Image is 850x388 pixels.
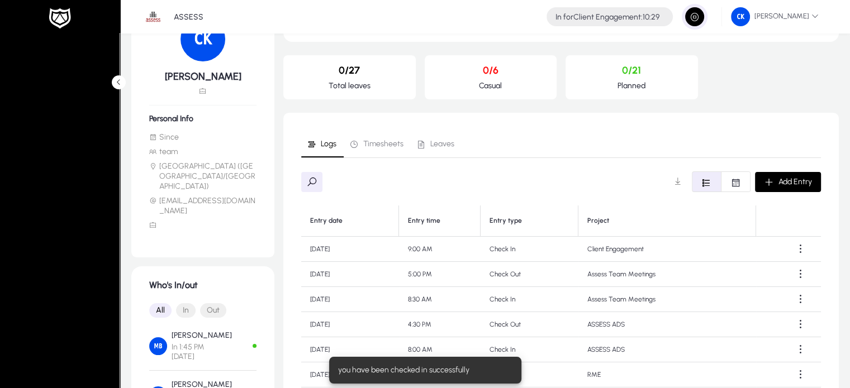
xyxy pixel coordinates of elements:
div: you have been checked in successfully [329,357,517,384]
td: 5:00 PM [399,262,481,287]
a: Timesheets [344,131,411,157]
h6: Personal Info [149,114,257,123]
h4: Client Engagement [555,12,659,22]
img: 41.png [731,7,750,26]
img: white-logo.png [46,7,74,30]
td: RME [578,362,756,387]
td: Check Out [481,312,578,337]
span: Logs [321,140,336,148]
td: 8:00 AM [399,337,481,362]
img: Mahmoud Bashandy [149,337,167,355]
span: 10:29 [643,12,659,22]
p: Planned [574,81,689,90]
p: 0/21 [574,64,689,76]
a: Leaves [411,131,462,157]
p: ASSESS [174,12,203,22]
span: In 1:45 PM [DATE] [172,342,232,361]
img: 41.png [181,17,225,61]
button: [PERSON_NAME] [722,7,828,27]
div: Entry type [490,217,569,225]
p: 0/6 [434,64,548,76]
li: Since [149,132,257,142]
p: Total leaves [292,81,407,90]
img: 1.png [143,6,164,27]
li: team [149,147,257,157]
td: 8:30 AM [399,287,481,312]
td: Check Out [481,362,578,387]
td: 9:00 AM [399,237,481,262]
span: Leaves [430,140,454,148]
div: Entry date [310,217,390,225]
div: Entry type [490,217,522,225]
button: Out [200,303,226,318]
button: Add Entry [755,172,821,192]
td: Check In [481,287,578,312]
td: [DATE] [301,237,399,262]
p: 0/27 [292,64,407,76]
td: Check Out [481,262,578,287]
h5: [PERSON_NAME] [149,70,257,83]
li: [EMAIL_ADDRESS][DOMAIN_NAME] [149,196,257,216]
span: Add Entry [778,177,812,186]
li: [GEOGRAPHIC_DATA] ([GEOGRAPHIC_DATA]/[GEOGRAPHIC_DATA]) [149,161,257,191]
td: Assess Team Meetings [578,287,756,312]
div: Project [587,217,609,225]
mat-button-toggle-group: Font Style [149,299,257,322]
div: Project [587,217,747,225]
td: Check In [481,237,578,262]
td: ASSESS ADS [578,312,756,337]
p: [PERSON_NAME] [172,330,232,340]
td: [DATE] [301,312,399,337]
span: In for [555,12,573,22]
span: [PERSON_NAME] [731,7,819,26]
td: Client Engagement [578,237,756,262]
td: [DATE] [301,287,399,312]
td: [DATE] [301,262,399,287]
h1: Who's In/out [149,280,257,290]
td: Assess Team Meetings [578,262,756,287]
div: Entry date [310,217,343,225]
td: ASSESS ADS [578,337,756,362]
td: 4:30 PM [399,312,481,337]
p: Casual [434,81,548,90]
td: [DATE] [301,362,399,387]
button: In [176,303,196,318]
span: : [641,12,643,22]
a: Logs [301,131,344,157]
button: All [149,303,172,318]
span: Timesheets [363,140,403,148]
td: Check In [481,337,578,362]
th: Entry time [399,205,481,237]
mat-button-toggle-group: Font Style [692,171,751,192]
td: [DATE] [301,337,399,362]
